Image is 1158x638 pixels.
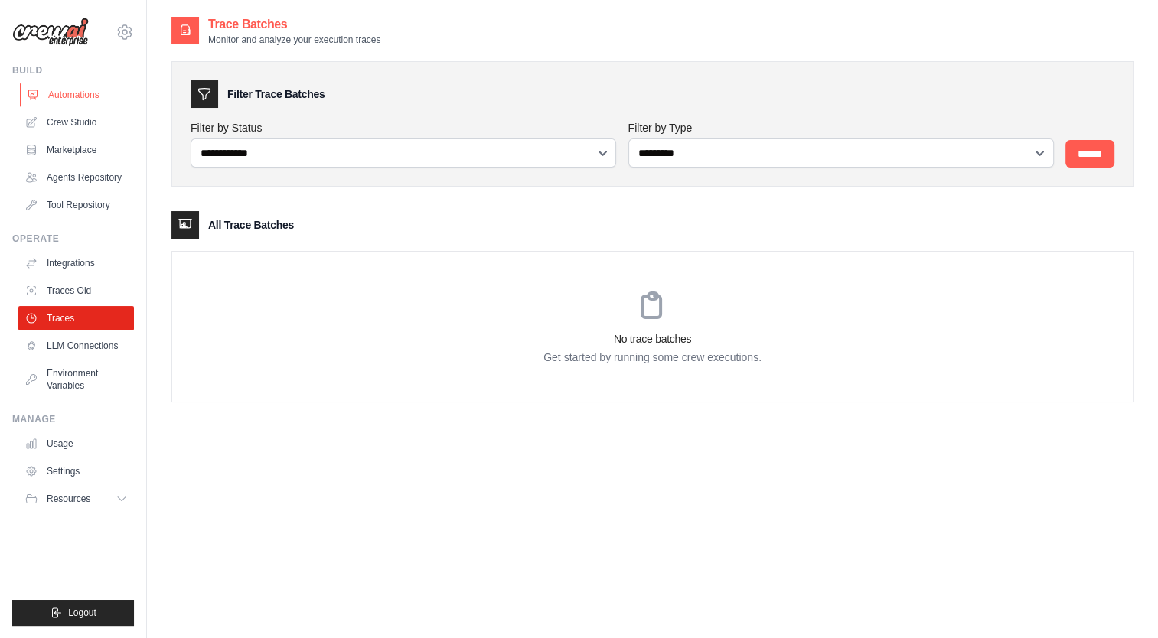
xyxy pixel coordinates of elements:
[208,217,294,233] h3: All Trace Batches
[12,600,134,626] button: Logout
[172,350,1133,365] p: Get started by running some crew executions.
[18,334,134,358] a: LLM Connections
[18,138,134,162] a: Marketplace
[191,120,616,135] label: Filter by Status
[18,306,134,330] a: Traces
[18,165,134,190] a: Agents Repository
[18,110,134,135] a: Crew Studio
[18,251,134,275] a: Integrations
[12,413,134,425] div: Manage
[20,83,135,107] a: Automations
[18,459,134,483] a: Settings
[68,607,96,619] span: Logout
[12,18,89,47] img: Logo
[172,331,1133,347] h3: No trace batches
[12,64,134,76] div: Build
[47,493,90,505] span: Resources
[18,193,134,217] a: Tool Repository
[628,120,1054,135] label: Filter by Type
[227,86,325,102] h3: Filter Trace Batches
[18,278,134,303] a: Traces Old
[12,233,134,245] div: Operate
[18,361,134,398] a: Environment Variables
[208,34,380,46] p: Monitor and analyze your execution traces
[18,431,134,456] a: Usage
[18,487,134,511] button: Resources
[208,15,380,34] h2: Trace Batches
